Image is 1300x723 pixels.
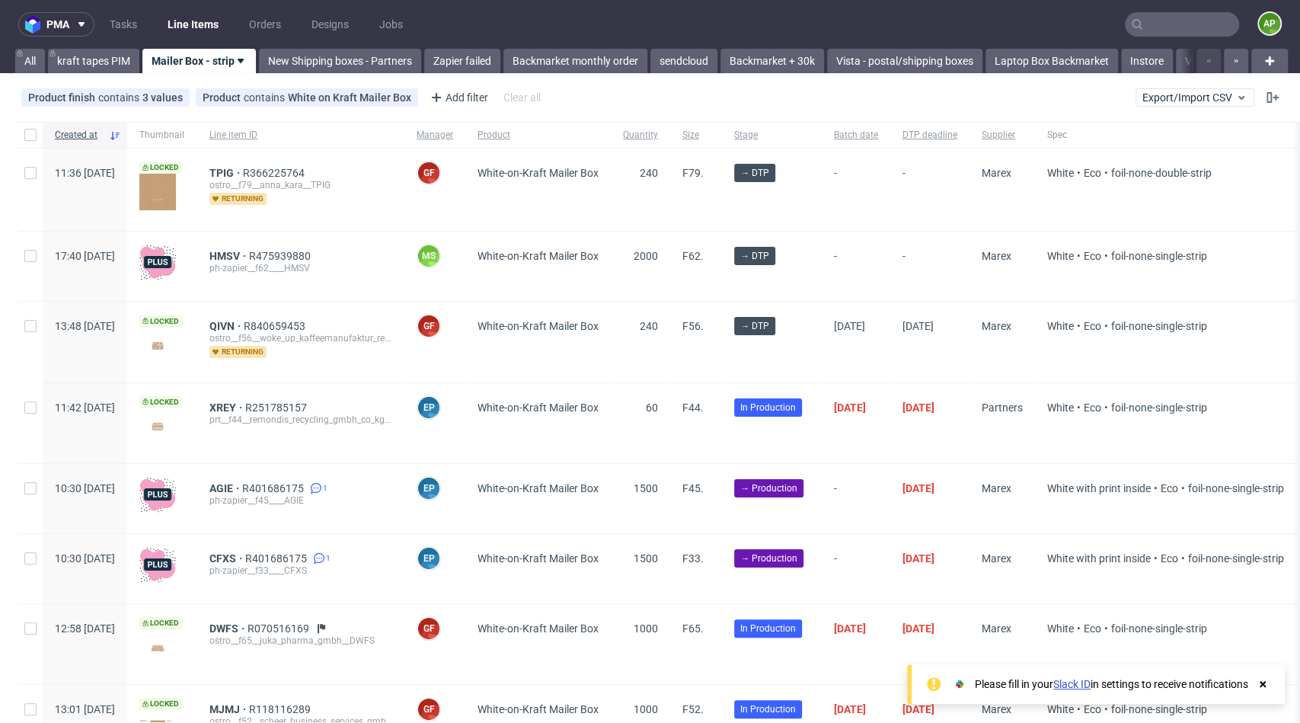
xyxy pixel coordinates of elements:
span: Locked [139,617,182,629]
span: In Production [740,401,796,414]
span: F65. [682,622,704,635]
a: Designs [302,12,358,37]
a: DWFS [209,622,248,635]
span: Supplier [982,129,1023,142]
a: R366225764 [243,167,308,179]
span: Quantity [623,129,658,142]
span: • [1074,703,1084,715]
span: 240 [640,320,658,332]
a: XREY [209,401,245,414]
span: → DTP [740,249,769,263]
div: Clear all [500,87,544,108]
a: QIVN [209,320,244,332]
span: contains [244,91,288,104]
span: Product finish [28,91,98,104]
div: 3 values [142,91,183,104]
span: Locked [139,162,182,174]
span: R475939880 [249,250,314,262]
span: • [1074,320,1084,332]
span: Thumbnail [139,129,185,142]
span: • [1101,622,1111,635]
span: R401686175 [245,552,310,565]
span: foil-none-single-strip [1188,552,1284,565]
figcaption: GF [418,315,439,337]
span: Manager [417,129,453,142]
figcaption: AP [1259,13,1280,34]
span: • [1151,552,1161,565]
span: Eco [1084,320,1101,332]
span: [DATE] [834,401,866,414]
span: White-on-Kraft Mailer Box [478,401,599,414]
img: logo [25,16,46,34]
span: → Production [740,481,797,495]
span: Eco [1084,622,1101,635]
span: foil-none-single-strip [1111,401,1207,414]
span: → DTP [740,319,769,333]
span: • [1151,482,1161,494]
span: 1500 [634,552,658,565]
span: • [1101,401,1111,414]
span: 60 [646,401,658,414]
span: returning [209,193,267,205]
span: White-on-Kraft Mailer Box [478,250,599,262]
div: ostro__f56__woke_up_kaffeemanufaktur_renate_und_tina_schmidt_gbr__QIVN [209,332,392,344]
span: [DATE] [902,401,934,414]
span: contains [98,91,142,104]
span: R118116289 [249,703,314,715]
span: White [1047,622,1074,635]
span: - [834,167,878,213]
span: White with print inside [1047,482,1151,494]
a: Laptop Box Backmarket [985,49,1118,73]
span: White with print inside [1047,552,1151,565]
span: White-on-Kraft Mailer Box [478,622,599,635]
a: R070516169 [248,622,312,635]
span: White [1047,401,1074,414]
span: 1 [323,482,327,494]
span: F56. [682,320,704,332]
div: Add filter [424,85,491,110]
span: F52. [682,703,704,715]
span: [DATE] [902,552,934,565]
span: 1000 [634,622,658,635]
a: sendcloud [650,49,717,73]
span: foil-none-single-strip [1111,703,1207,715]
img: plus-icon.676465ae8f3a83198b3f.png [139,476,176,513]
span: F79. [682,167,704,179]
img: version_two_editor_design [139,416,176,437]
a: kraft tapes PIM [48,49,139,73]
span: 11:36 [DATE] [55,167,115,179]
span: AGIE [209,482,242,494]
span: - [834,250,878,283]
div: ph-zapier__f33____CFXS [209,565,392,577]
span: 11:42 [DATE] [55,401,115,414]
a: Vista - postal/shipping boxes [827,49,982,73]
span: Eco [1161,482,1178,494]
span: → DTP [740,166,769,180]
a: R251785157 [245,401,310,414]
span: F45. [682,482,704,494]
img: plus-icon.676465ae8f3a83198b3f.png [139,546,176,583]
span: Line item ID [209,129,392,142]
span: Marex [982,703,1011,715]
span: • [1074,622,1084,635]
span: pma [46,19,69,30]
a: Orders [240,12,290,37]
a: R401686175 [242,482,307,494]
span: 240 [640,167,658,179]
span: Marex [982,250,1011,262]
a: TPIG [209,167,243,179]
span: 12:58 [DATE] [55,622,115,635]
span: Partners [982,401,1023,414]
a: CFXS [209,552,245,565]
span: 13:48 [DATE] [55,320,115,332]
span: HMSV [209,250,249,262]
a: Mailer Box - strip [142,49,256,73]
a: 1 [307,482,327,494]
span: F44. [682,401,704,414]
